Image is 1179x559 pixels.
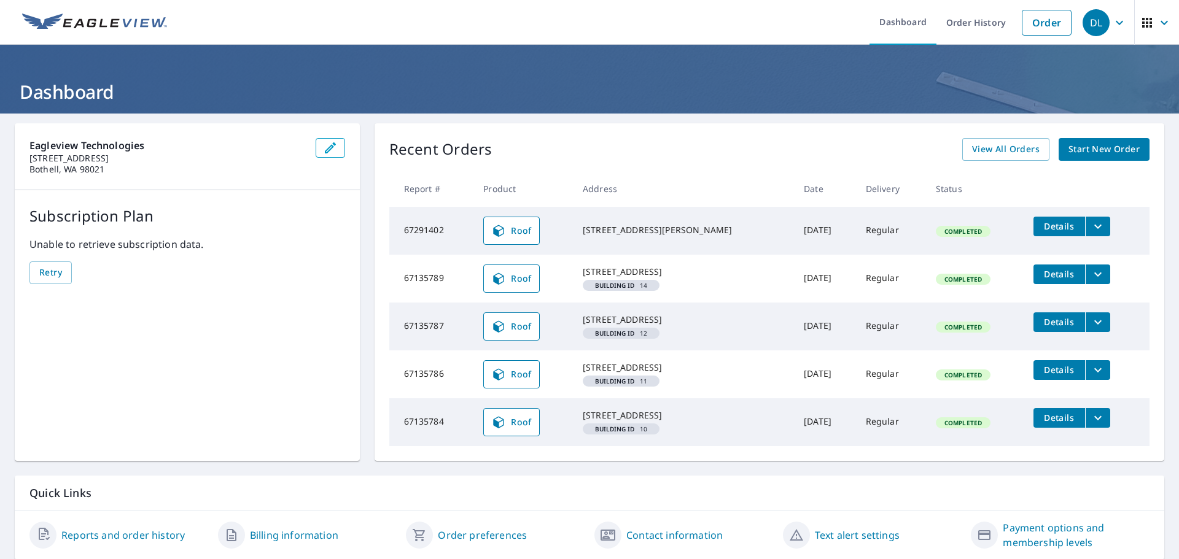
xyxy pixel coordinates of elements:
button: filesDropdownBtn-67135786 [1085,360,1110,380]
h1: Dashboard [15,79,1164,104]
p: Quick Links [29,485,1150,501]
a: Roof [483,217,540,245]
div: [STREET_ADDRESS] [583,361,784,374]
td: [DATE] [794,398,856,446]
a: Roof [483,408,540,436]
td: 67135784 [389,398,474,446]
td: Regular [856,398,926,446]
td: Regular [856,350,926,398]
th: Status [926,171,1024,207]
a: Reports and order history [61,528,185,542]
span: Completed [937,227,989,236]
span: Completed [937,418,989,427]
td: [DATE] [794,303,856,350]
td: [DATE] [794,350,856,398]
a: Order preferences [438,528,527,542]
span: 14 [588,282,655,288]
p: Eagleview Technologies [29,138,306,153]
span: Completed [937,371,989,379]
th: Date [794,171,856,207]
th: Report # [389,171,474,207]
div: [STREET_ADDRESS] [583,314,784,326]
a: Roof [483,312,540,341]
span: 11 [588,378,655,384]
div: DL [1083,9,1110,36]
span: Details [1041,364,1078,376]
button: Retry [29,261,72,284]
span: Roof [491,319,532,334]
span: View All Orders [972,142,1040,157]
th: Address [573,171,794,207]
td: Regular [856,303,926,350]
span: Completed [937,275,989,283]
td: [DATE] [794,255,856,303]
a: View All Orders [962,138,1049,161]
span: Roof [491,415,532,430]
td: Regular [856,255,926,303]
button: filesDropdownBtn-67291402 [1085,217,1110,236]
a: Billing information [250,528,338,542]
div: [STREET_ADDRESS][PERSON_NAME] [583,224,784,236]
th: Product [473,171,573,207]
img: EV Logo [22,13,167,32]
button: filesDropdownBtn-67135784 [1085,408,1110,428]
span: Retry [39,265,62,280]
em: Building ID [595,330,635,336]
span: Details [1041,412,1078,423]
p: Unable to retrieve subscription data. [29,237,345,252]
button: filesDropdownBtn-67135787 [1085,312,1110,332]
p: Recent Orders [389,138,492,161]
span: Roof [491,367,532,382]
a: Text alert settings [815,528,900,542]
div: [STREET_ADDRESS] [583,409,784,422]
span: Details [1041,316,1078,328]
a: Roof [483,264,540,293]
a: Order [1022,10,1072,36]
span: 10 [588,426,655,432]
em: Building ID [595,426,635,432]
span: Start New Order [1068,142,1140,157]
td: 67135786 [389,350,474,398]
span: Roof [491,223,532,238]
div: [STREET_ADDRESS] [583,266,784,278]
td: 67135789 [389,255,474,303]
p: [STREET_ADDRESS] [29,153,306,164]
button: filesDropdownBtn-67135789 [1085,264,1110,284]
span: Roof [491,271,532,286]
span: Completed [937,323,989,331]
td: 67135787 [389,303,474,350]
th: Delivery [856,171,926,207]
a: Roof [483,360,540,388]
em: Building ID [595,282,635,288]
span: Details [1041,268,1078,280]
button: detailsBtn-67135787 [1033,312,1085,332]
button: detailsBtn-67135786 [1033,360,1085,380]
p: Bothell, WA 98021 [29,164,306,175]
button: detailsBtn-67135784 [1033,408,1085,428]
span: Details [1041,220,1078,232]
td: 67291402 [389,207,474,255]
a: Payment options and membership levels [1003,520,1150,550]
a: Start New Order [1059,138,1150,161]
td: [DATE] [794,207,856,255]
p: Subscription Plan [29,205,345,227]
a: Contact information [626,528,723,542]
td: Regular [856,207,926,255]
span: 12 [588,330,655,336]
button: detailsBtn-67291402 [1033,217,1085,236]
button: detailsBtn-67135789 [1033,264,1085,284]
em: Building ID [595,378,635,384]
